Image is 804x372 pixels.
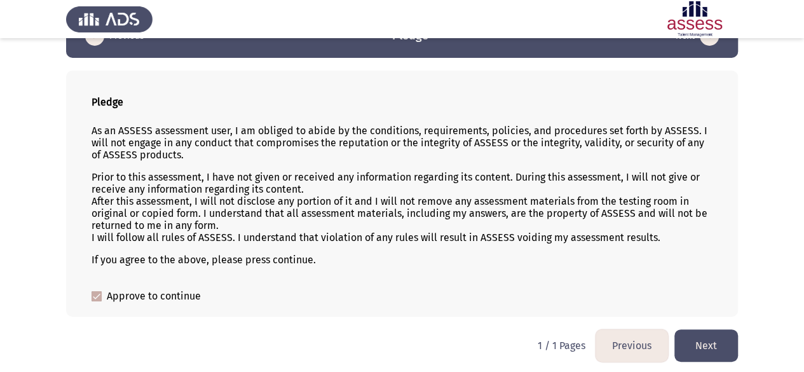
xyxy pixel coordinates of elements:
[596,329,668,362] button: load previous page
[674,329,738,362] button: load next page
[92,125,712,161] p: As an ASSESS assessment user, I am obliged to abide by the conditions, requirements, policies, an...
[92,171,712,244] p: Prior to this assessment, I have not given or received any information regarding its content. Dur...
[651,1,738,37] img: Assessment logo of ASSESS English Language Assessment (3 Module) (Ad - IB)
[92,96,123,108] b: Pledge
[107,289,201,304] span: Approve to continue
[92,254,712,266] p: If you agree to the above, please press continue.
[538,340,585,352] p: 1 / 1 Pages
[66,1,153,37] img: Assess Talent Management logo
